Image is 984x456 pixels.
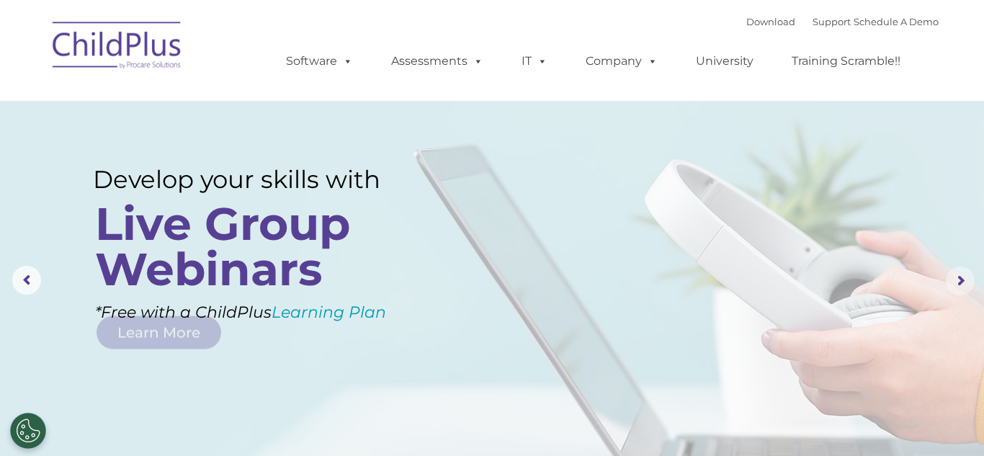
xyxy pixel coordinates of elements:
a: Download [746,16,795,27]
a: IT [507,47,562,76]
a: Training Scramble!! [777,47,915,76]
a: University [681,47,768,76]
rs-layer: Develop your skills with [93,165,419,195]
button: Cookies Settings [10,413,46,449]
span: Phone number [200,154,261,165]
a: Schedule A Demo [854,16,939,27]
font: | [746,16,939,27]
a: Assessments [377,47,498,76]
a: Company [571,47,672,76]
a: Learning Plan [272,303,386,322]
a: Learn More [97,316,221,349]
rs-layer: Live Group Webinars [95,201,415,292]
span: Last name [200,95,244,106]
rs-layer: *Free with a ChildPlus [95,298,443,327]
a: Software [272,47,367,76]
a: Support [813,16,851,27]
img: ChildPlus by Procare Solutions [45,12,189,84]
